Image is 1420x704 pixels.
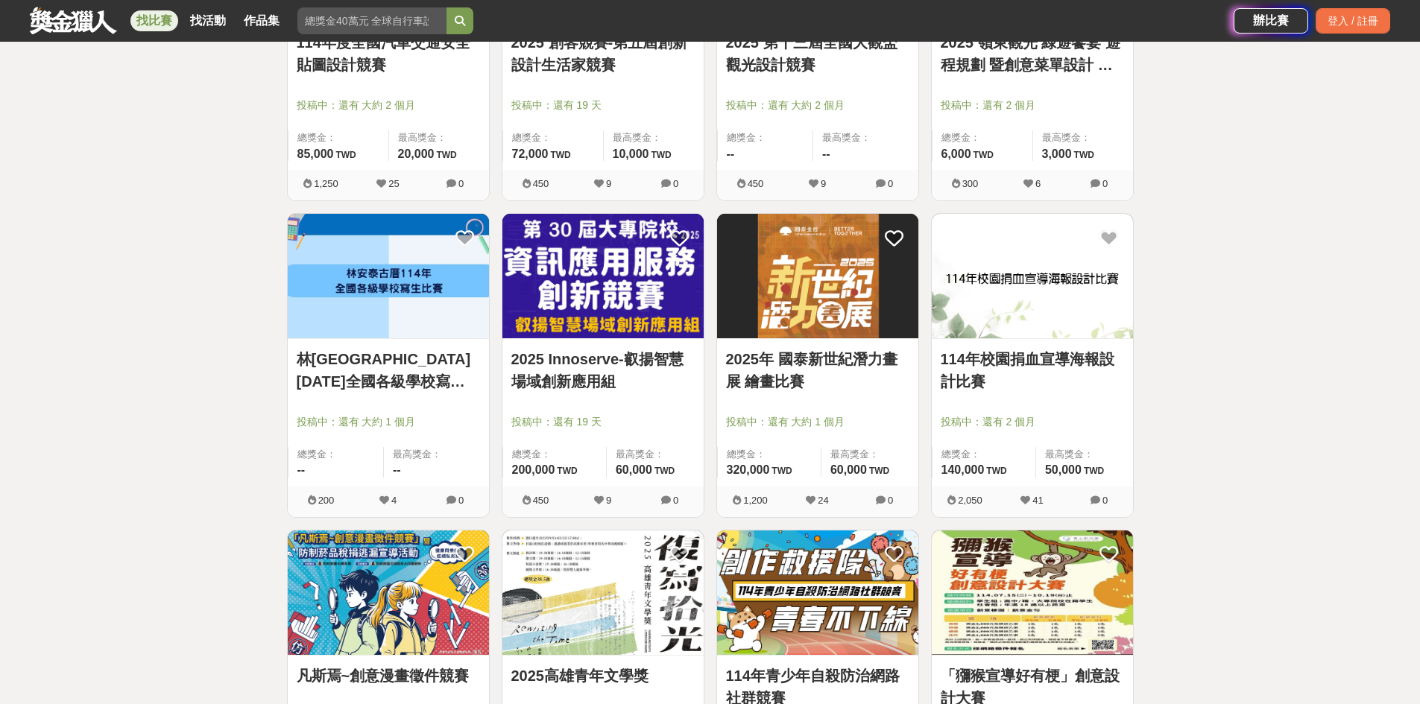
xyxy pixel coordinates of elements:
[616,463,652,476] span: 60,000
[511,98,695,113] span: 投稿中：還有 19 天
[238,10,285,31] a: 作品集
[673,495,678,506] span: 0
[1032,495,1043,506] span: 41
[1234,8,1308,34] a: 辦比賽
[941,348,1124,393] a: 114年校園捐血宣導海報設計比賽
[932,214,1133,339] a: Cover Image
[533,178,549,189] span: 450
[869,466,889,476] span: TWD
[727,130,804,145] span: 總獎金：
[297,414,480,430] span: 投稿中：還有 大約 1 個月
[502,214,704,339] a: Cover Image
[613,130,695,145] span: 最高獎金：
[458,495,464,506] span: 0
[511,31,695,76] a: 2025 創客競賽-第五屆創新設計生活家競賽
[1084,466,1104,476] span: TWD
[184,10,232,31] a: 找活動
[297,447,375,462] span: 總獎金：
[512,148,549,160] span: 72,000
[822,130,909,145] span: 最高獎金：
[1045,447,1124,462] span: 最高獎金：
[458,178,464,189] span: 0
[717,214,918,338] img: Cover Image
[557,466,577,476] span: TWD
[512,447,597,462] span: 總獎金：
[888,495,893,506] span: 0
[941,130,1023,145] span: 總獎金：
[830,463,867,476] span: 60,000
[818,495,828,506] span: 24
[606,178,611,189] span: 9
[1035,178,1041,189] span: 6
[288,214,489,338] img: Cover Image
[932,530,1133,655] img: Cover Image
[288,530,489,656] a: Cover Image
[717,530,918,656] a: Cover Image
[1102,495,1108,506] span: 0
[511,348,695,393] a: 2025 Innoserve-叡揚智慧場域創新應用組
[1074,150,1094,160] span: TWD
[726,98,909,113] span: 投稿中：還有 大約 2 個月
[288,214,489,339] a: Cover Image
[941,447,1026,462] span: 總獎金：
[974,150,994,160] span: TWD
[335,150,356,160] span: TWD
[748,178,764,189] span: 450
[743,495,768,506] span: 1,200
[654,466,675,476] span: TWD
[726,348,909,393] a: 2025年 國泰新世紀潛力畫展 繪畫比賽
[606,495,611,506] span: 9
[391,495,397,506] span: 4
[830,447,909,462] span: 最高獎金：
[962,178,979,189] span: 300
[941,463,985,476] span: 140,000
[717,530,918,655] img: Cover Image
[398,130,480,145] span: 最高獎金：
[533,495,549,506] span: 450
[297,130,379,145] span: 總獎金：
[512,463,555,476] span: 200,000
[502,530,704,655] img: Cover Image
[932,530,1133,656] a: Cover Image
[436,150,456,160] span: TWD
[941,31,1124,76] a: 2025 嶺東觀光 綠遊饗宴 遊程規劃 暨創意菜單設計 競賽
[297,31,480,76] a: 114年度全國汽車交通安全貼圖設計競賽
[1316,8,1390,34] div: 登入 / 註冊
[727,463,770,476] span: 320,000
[727,447,812,462] span: 總獎金：
[502,530,704,656] a: Cover Image
[726,414,909,430] span: 投稿中：還有 大約 1 個月
[511,414,695,430] span: 投稿中：還有 19 天
[393,447,480,462] span: 最高獎金：
[958,495,982,506] span: 2,050
[297,665,480,687] a: 凡斯焉~創意漫畫徵件競賽
[822,148,830,160] span: --
[297,98,480,113] span: 投稿中：還有 大約 2 個月
[821,178,826,189] span: 9
[297,348,480,393] a: 林[GEOGRAPHIC_DATA][DATE]全國各級學校寫生比賽
[1102,178,1108,189] span: 0
[941,148,971,160] span: 6,000
[398,148,435,160] span: 20,000
[393,463,401,476] span: --
[616,447,695,462] span: 最高獎金：
[986,466,1006,476] span: TWD
[297,463,306,476] span: --
[288,530,489,655] img: Cover Image
[932,214,1133,338] img: Cover Image
[297,148,334,160] span: 85,000
[297,7,446,34] input: 總獎金40萬元 全球自行車設計比賽
[651,150,671,160] span: TWD
[941,98,1124,113] span: 投稿中：還有 2 個月
[130,10,178,31] a: 找比賽
[388,178,399,189] span: 25
[1042,148,1072,160] span: 3,000
[888,178,893,189] span: 0
[613,148,649,160] span: 10,000
[717,214,918,339] a: Cover Image
[1042,130,1124,145] span: 最高獎金：
[726,31,909,76] a: 2025 第十三屆全國大觀盃觀光設計競賽
[512,130,594,145] span: 總獎金：
[1045,463,1082,476] span: 50,000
